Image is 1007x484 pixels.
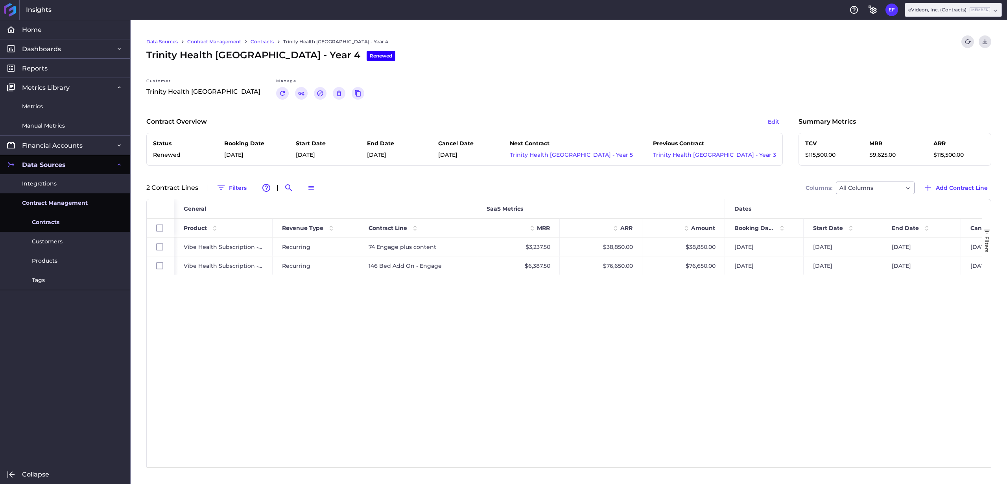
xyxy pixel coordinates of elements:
[970,224,1006,232] span: Cancel Date
[22,45,61,53] span: Dashboards
[273,256,359,275] div: Recurring
[22,180,57,188] span: Integrations
[251,38,274,45] a: Contracts
[276,87,289,100] button: Renew
[32,257,57,265] span: Products
[653,139,776,148] p: Previous Contract
[282,224,323,232] span: Revenue Type
[487,205,523,212] span: SaaS Metrics
[146,48,395,62] span: Trinity Health [GEOGRAPHIC_DATA] - Year 4
[839,183,873,193] span: All Columns
[22,64,48,72] span: Reports
[32,218,59,226] span: Contracts
[804,237,882,256] div: [DATE]
[438,151,489,159] p: [DATE]
[283,38,388,45] a: Trinity Health [GEOGRAPHIC_DATA] - Year 4
[146,38,178,45] a: Data Sources
[961,35,974,48] button: Refresh
[799,117,856,126] p: Summary Metrics
[620,224,633,232] span: ARR
[367,151,418,159] p: [DATE]
[184,205,206,212] span: General
[933,151,985,159] p: $115,500.00
[869,151,920,159] p: $9,625.00
[22,102,43,111] span: Metrics
[560,237,642,256] div: $38,850.00
[848,4,860,16] button: Help
[806,185,832,191] span: Columns:
[936,184,988,192] span: Add Contract Line
[725,256,804,275] div: [DATE]
[892,224,919,232] span: End Date
[642,237,725,256] div: $38,850.00
[804,256,882,275] div: [DATE]
[22,83,70,92] span: Metrics Library
[224,139,275,148] p: Booking Date
[979,35,991,48] button: Download
[537,224,550,232] span: MRR
[477,256,560,275] div: $6,387.50
[146,87,260,96] p: Trinity Health [GEOGRAPHIC_DATA]
[438,139,489,148] p: Cancel Date
[146,185,203,191] div: 2 Contract Line s
[187,38,241,45] a: Contract Management
[276,78,364,87] div: Manage
[933,139,985,148] p: ARR
[22,141,83,150] span: Financial Accounts
[296,139,347,148] p: Start Date
[295,87,308,100] button: Link
[510,139,633,148] p: Next Contract
[560,256,642,275] div: $76,650.00
[333,87,345,100] button: Delete
[147,237,174,256] div: Press SPACE to select this row.
[813,224,843,232] span: Start Date
[867,4,879,16] button: General Settings
[510,151,633,158] a: Trinity Health [GEOGRAPHIC_DATA] - Year 5
[224,151,275,159] p: [DATE]
[146,78,260,87] div: Customer
[642,256,725,275] div: $76,650.00
[905,3,1002,17] div: Dropdown select
[146,117,207,126] p: Contract Overview
[32,276,45,284] span: Tags
[147,256,174,275] div: Press SPACE to select this row.
[734,224,774,232] span: Booking Date
[296,151,347,159] p: [DATE]
[908,6,990,13] div: eVideon, Inc. (Contracts)
[22,122,65,130] span: Manual Metrics
[22,26,42,34] span: Home
[22,161,66,169] span: Data Sources
[734,205,751,212] span: Dates
[869,139,920,148] p: MRR
[32,237,63,246] span: Customers
[22,470,49,478] span: Collapse
[882,237,961,256] div: [DATE]
[984,236,990,252] span: Filters
[184,224,207,232] span: Product
[153,151,204,159] p: Renewed
[367,51,395,61] div: Renewed
[359,256,477,275] div: 146 Bed Add On - Engage
[920,182,991,194] button: Add Contract Line
[367,139,418,148] p: End Date
[282,182,295,194] button: Search by
[22,199,88,207] span: Contract Management
[885,4,898,16] button: User Menu
[725,237,804,256] div: [DATE]
[314,87,326,100] button: Cancel
[213,182,250,194] button: Filters
[184,238,263,256] span: Vibe Health Subscription - Recurring
[153,139,204,148] p: Status
[836,182,915,194] div: Dropdown select
[691,224,715,232] span: Amount
[184,257,263,275] span: Vibe Health Subscription - Recurring
[764,115,783,128] button: Edit
[805,151,856,159] p: $115,500.00
[882,256,961,275] div: [DATE]
[369,224,407,232] span: Contract Line
[477,237,560,256] div: $3,237.50
[653,151,776,158] a: Trinity Health [GEOGRAPHIC_DATA] - Year 3
[970,7,990,12] ins: Member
